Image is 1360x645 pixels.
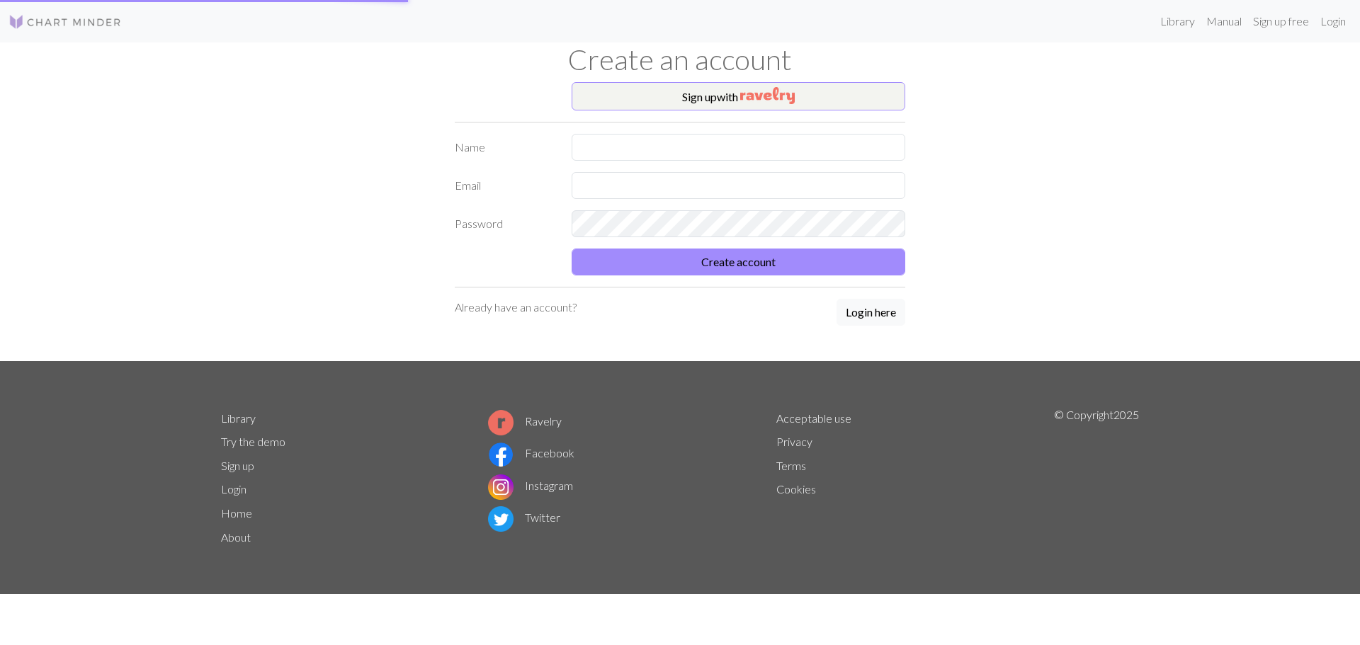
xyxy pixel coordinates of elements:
label: Name [446,134,563,161]
p: Already have an account? [455,299,577,316]
a: Login here [837,299,905,327]
img: Twitter logo [488,506,514,532]
img: Facebook logo [488,442,514,467]
a: Home [221,506,252,520]
a: About [221,530,251,544]
label: Password [446,210,563,237]
a: Instagram [488,479,573,492]
h1: Create an account [212,42,1147,76]
p: © Copyright 2025 [1054,406,1139,549]
button: Sign upwith [572,82,905,110]
a: Login [1315,7,1351,35]
a: Ravelry [488,414,562,428]
img: Instagram logo [488,474,514,500]
img: Ravelry logo [488,410,514,435]
a: Manual [1201,7,1247,35]
a: Try the demo [221,435,285,448]
img: Ravelry [740,87,795,104]
a: Sign up free [1247,7,1315,35]
a: Privacy [776,435,812,448]
a: Cookies [776,482,816,496]
a: Library [1155,7,1201,35]
button: Create account [572,249,905,275]
a: Twitter [488,510,560,524]
a: Library [221,411,256,425]
a: Login [221,482,246,496]
a: Acceptable use [776,411,851,425]
img: Logo [8,13,122,30]
a: Facebook [488,446,574,460]
label: Email [446,172,563,199]
button: Login here [837,299,905,326]
a: Terms [776,459,806,472]
a: Sign up [221,459,254,472]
